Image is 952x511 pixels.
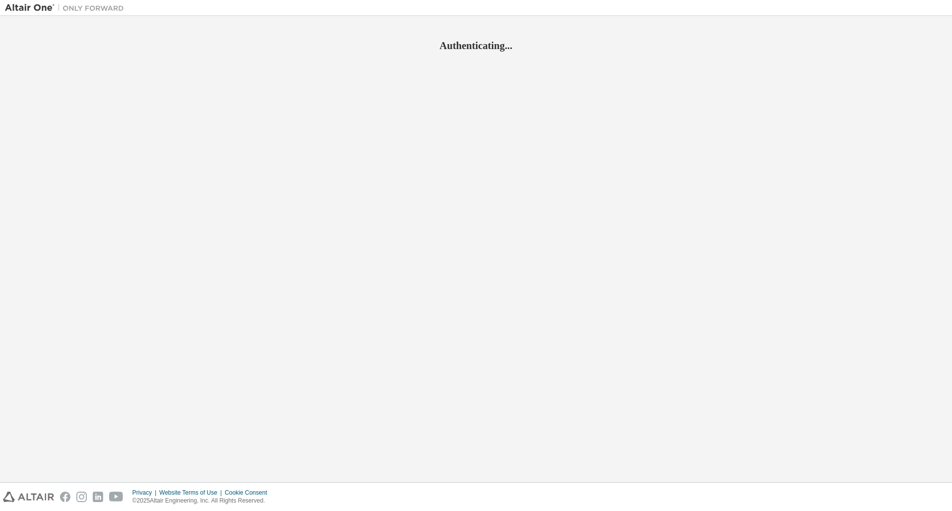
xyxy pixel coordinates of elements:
img: youtube.svg [109,492,123,502]
img: instagram.svg [76,492,87,502]
div: Privacy [132,489,159,497]
img: altair_logo.svg [3,492,54,502]
img: facebook.svg [60,492,70,502]
h2: Authenticating... [5,39,947,52]
p: © 2025 Altair Engineering, Inc. All Rights Reserved. [132,497,273,505]
div: Website Terms of Use [159,489,225,497]
img: Altair One [5,3,129,13]
img: linkedin.svg [93,492,103,502]
div: Cookie Consent [225,489,273,497]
